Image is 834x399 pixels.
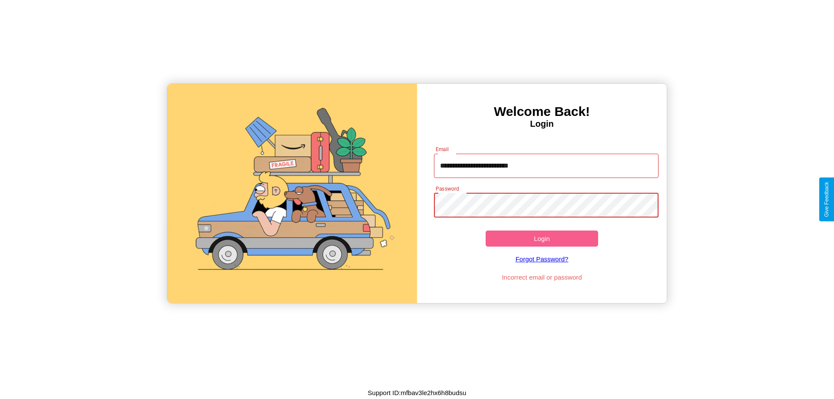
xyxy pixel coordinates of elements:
div: Give Feedback [824,182,830,217]
h4: Login [417,119,667,129]
label: Email [436,145,449,153]
a: Forgot Password? [430,247,655,271]
button: Login [486,231,598,247]
label: Password [436,185,459,192]
img: gif [167,84,417,303]
h3: Welcome Back! [417,104,667,119]
p: Incorrect email or password [430,271,655,283]
p: Support ID: mfbav3le2hx6h8budsu [368,387,467,399]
